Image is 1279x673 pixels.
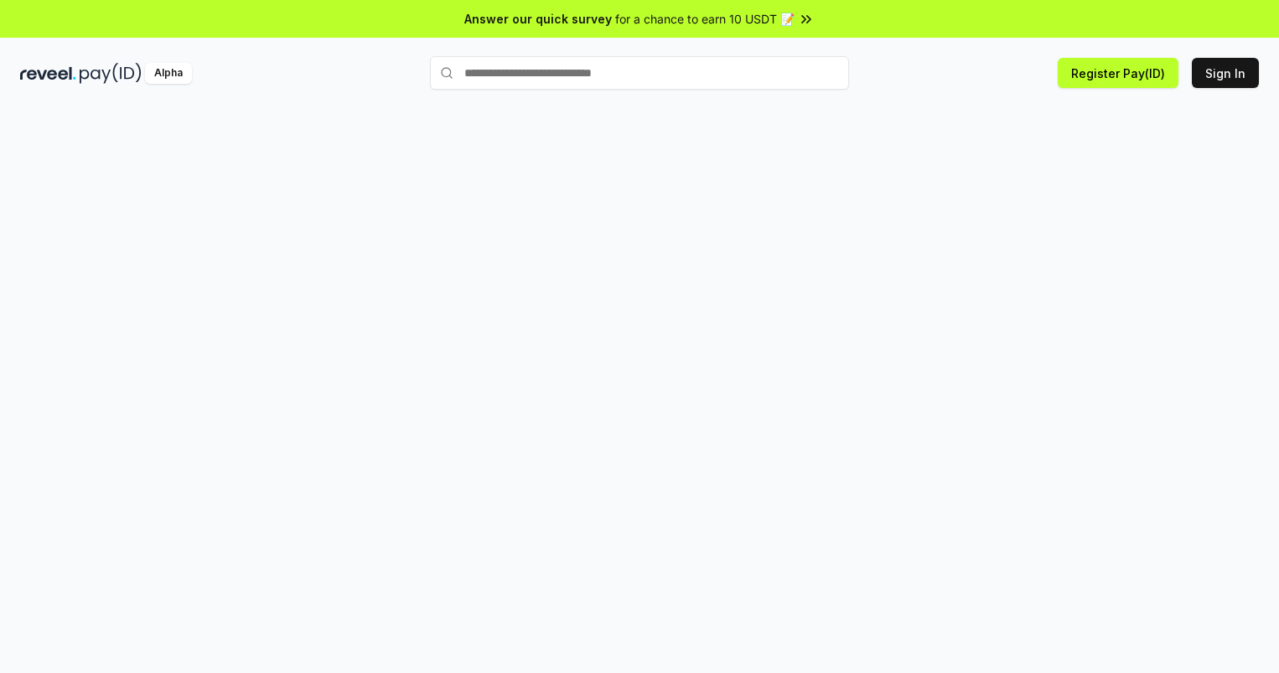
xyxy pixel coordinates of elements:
[1058,58,1178,88] button: Register Pay(ID)
[464,10,612,28] span: Answer our quick survey
[1192,58,1259,88] button: Sign In
[615,10,795,28] span: for a chance to earn 10 USDT 📝
[20,63,76,84] img: reveel_dark
[145,63,192,84] div: Alpha
[80,63,142,84] img: pay_id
